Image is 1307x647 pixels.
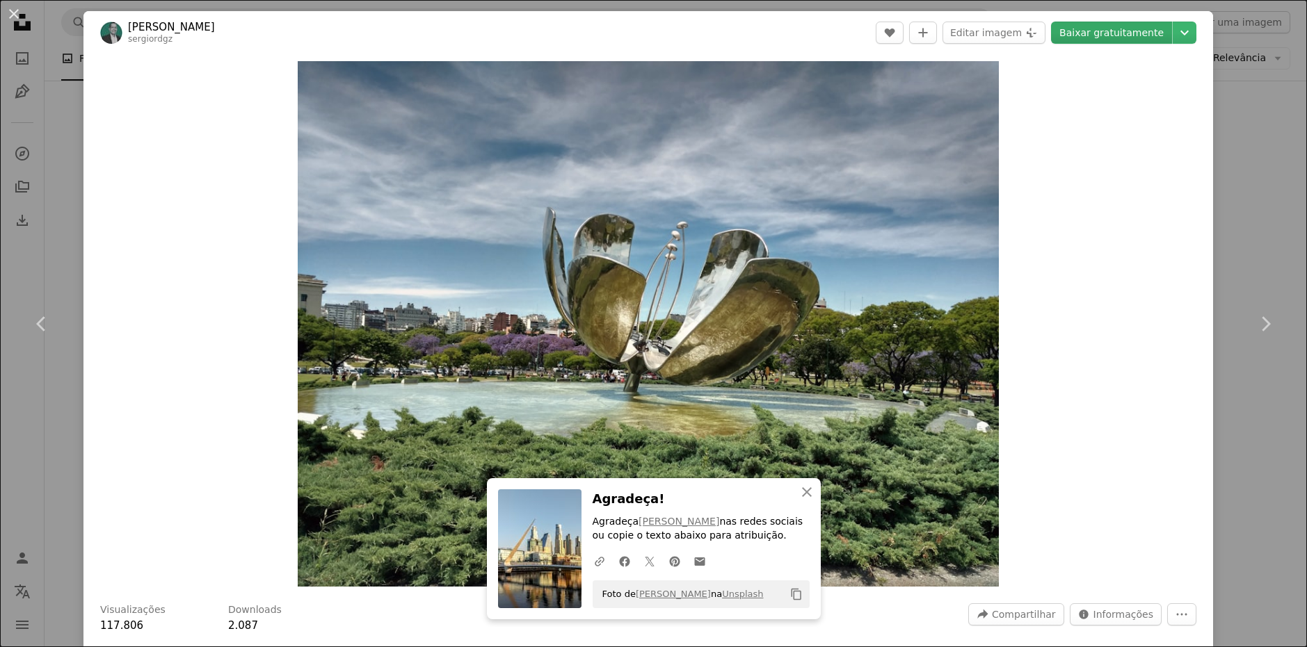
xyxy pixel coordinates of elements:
[593,515,810,543] p: Agradeça nas redes sociais ou copie o texto abaixo para atribuição.
[128,20,215,34] a: [PERSON_NAME]
[298,61,999,587] img: uma grande escultura de metal no meio de um parque
[595,583,764,605] span: Foto de na
[943,22,1045,44] button: Editar imagem
[100,619,143,632] span: 117.806
[639,516,719,527] a: [PERSON_NAME]
[1167,603,1196,625] button: Mais ações
[612,547,637,575] a: Compartilhar no Facebook
[1093,604,1153,625] span: Informações
[228,619,258,632] span: 2.087
[128,34,173,44] a: sergiordgz
[909,22,937,44] button: Adicionar à coleção
[722,589,763,599] a: Unsplash
[968,603,1064,625] button: Compartilhar esta imagem
[992,604,1056,625] span: Compartilhar
[1224,257,1307,391] a: Próximo
[298,61,999,587] button: Ampliar esta imagem
[100,22,122,44] img: Ir para o perfil de Sergio Rodríguez
[1070,603,1162,625] button: Estatísticas desta imagem
[876,22,904,44] button: Curtir
[228,603,282,617] h3: Downloads
[593,489,810,509] h3: Agradeça!
[1051,22,1172,44] a: Baixar gratuitamente
[1173,22,1196,44] button: Escolha o tamanho do download
[662,547,687,575] a: Compartilhar no Pinterest
[785,582,808,606] button: Copiar para a área de transferência
[100,603,166,617] h3: Visualizações
[636,589,711,599] a: [PERSON_NAME]
[687,547,712,575] a: Compartilhar por e-mail
[637,547,662,575] a: Compartilhar no Twitter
